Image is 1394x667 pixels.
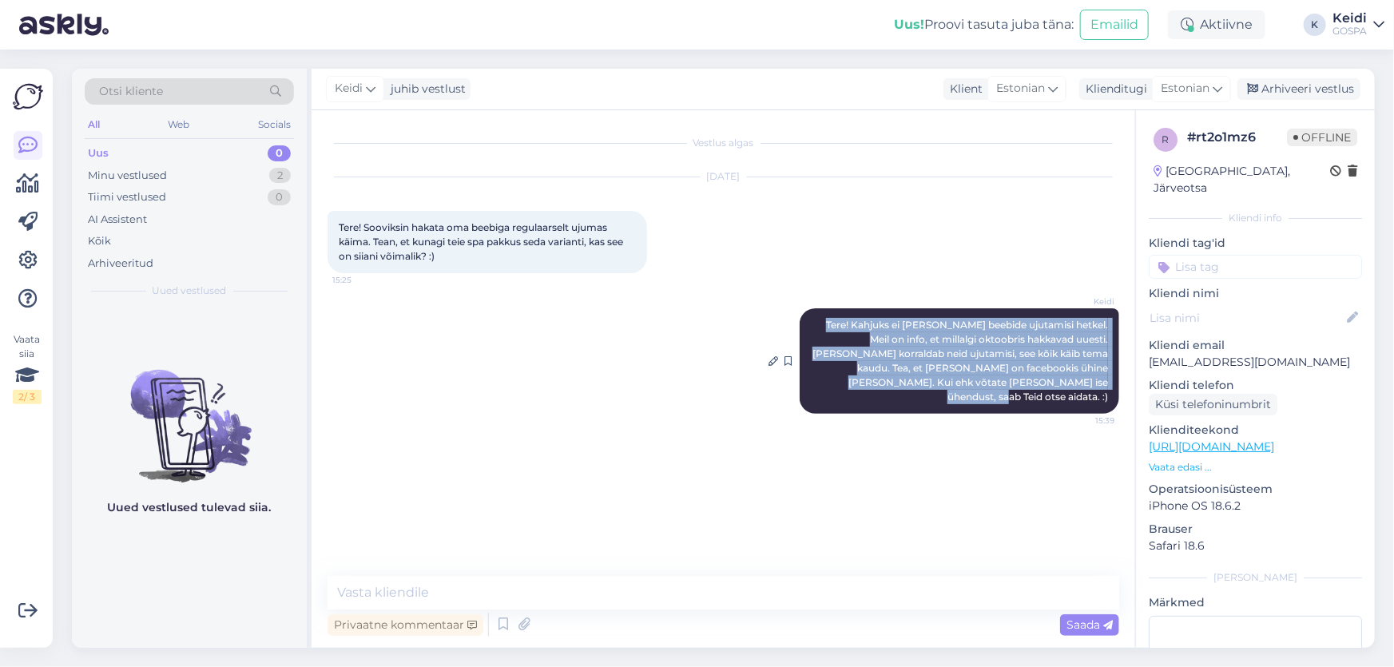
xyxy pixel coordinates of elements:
button: Emailid [1080,10,1149,40]
a: KeidiGOSPA [1332,12,1384,38]
div: Vestlus algas [328,136,1119,150]
div: Klient [943,81,983,97]
p: Kliendi email [1149,337,1362,354]
span: Estonian [1161,80,1209,97]
div: Klienditugi [1079,81,1147,97]
div: All [85,114,103,135]
div: Keidi [1332,12,1367,25]
div: [PERSON_NAME] [1149,570,1362,585]
div: Arhiveeritud [88,256,153,272]
div: 0 [268,145,291,161]
p: iPhone OS 18.6.2 [1149,498,1362,514]
div: 0 [268,189,291,205]
p: Safari 18.6 [1149,538,1362,554]
div: Web [165,114,193,135]
div: 2 [269,168,291,184]
p: Märkmed [1149,594,1362,611]
div: juhib vestlust [384,81,466,97]
span: Saada [1066,617,1113,632]
p: [EMAIL_ADDRESS][DOMAIN_NAME] [1149,354,1362,371]
p: Uued vestlused tulevad siia. [108,499,272,516]
span: Estonian [996,80,1045,97]
span: 15:39 [1054,415,1114,427]
img: No chats [72,341,307,485]
p: Brauser [1149,521,1362,538]
div: 2 / 3 [13,390,42,404]
span: Uued vestlused [153,284,227,298]
div: Aktiivne [1168,10,1265,39]
div: GOSPA [1332,25,1367,38]
div: Privaatne kommentaar [328,614,483,636]
p: Klienditeekond [1149,422,1362,439]
p: Operatsioonisüsteem [1149,481,1362,498]
div: K [1304,14,1326,36]
div: Uus [88,145,109,161]
span: Otsi kliente [99,83,163,100]
div: Proovi tasuta juba täna: [894,15,1074,34]
input: Lisa tag [1149,255,1362,279]
span: 15:25 [332,274,392,286]
p: Kliendi tag'id [1149,235,1362,252]
div: AI Assistent [88,212,147,228]
div: Arhiveeri vestlus [1237,78,1360,100]
input: Lisa nimi [1150,309,1344,327]
b: Uus! [894,17,924,32]
div: [GEOGRAPHIC_DATA], Järveotsa [1154,163,1330,197]
p: Kliendi telefon [1149,377,1362,394]
div: # rt2o1mz6 [1187,128,1287,147]
p: Vaata edasi ... [1149,460,1362,474]
div: Vaata siia [13,332,42,404]
div: Küsi telefoninumbrit [1149,394,1277,415]
span: r [1162,133,1170,145]
p: Kliendi nimi [1149,285,1362,302]
div: Minu vestlused [88,168,167,184]
div: Kliendi info [1149,211,1362,225]
img: Askly Logo [13,81,43,112]
span: Tere! Kahjuks ei [PERSON_NAME] beebide ujutamisi hetkel. Meil on info, et millalgi oktoobris hakk... [812,319,1110,403]
span: Offline [1287,129,1357,146]
span: Keidi [1054,296,1114,308]
a: [URL][DOMAIN_NAME] [1149,439,1274,454]
div: [DATE] [328,169,1119,184]
div: Kõik [88,233,111,249]
div: Socials [255,114,294,135]
div: Tiimi vestlused [88,189,166,205]
span: Keidi [335,80,363,97]
span: Tere! Sooviksin hakata oma beebiga regulaarselt ujumas käima. Tean, et kunagi teie spa pakkus sed... [339,221,626,262]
